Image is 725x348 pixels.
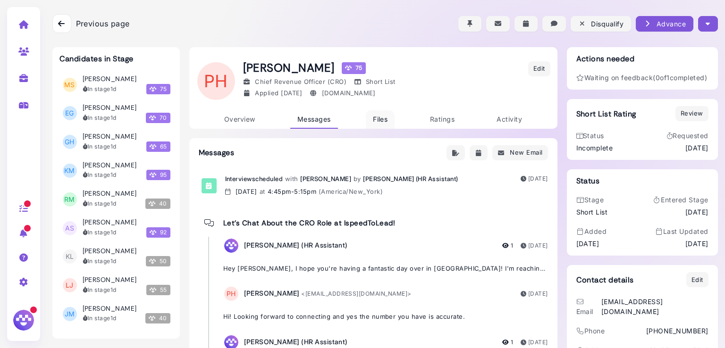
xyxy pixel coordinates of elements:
button: Disqualify [571,16,631,32]
span: KM [63,164,77,178]
div: Status [576,131,613,141]
img: Megan Score [150,229,156,236]
h3: Actions needed [576,54,635,63]
div: Disqualify [578,19,624,29]
span: PH [224,287,238,301]
div: [PERSON_NAME] [244,285,412,303]
div: Applied [243,89,303,98]
span: by [354,175,361,182]
div: 75 [342,62,366,74]
div: In stage [83,171,117,179]
span: EG [63,106,77,120]
div: - [268,187,383,197]
button: New Email [492,145,548,160]
div: In stage [83,257,117,265]
span: Overview [224,115,255,123]
time: Aug 20, 2025 [528,290,548,297]
time: [DATE] [685,239,708,249]
span: AS [63,221,77,235]
span: Previous page [76,18,130,29]
span: KL [63,249,77,264]
h3: [PERSON_NAME] [83,133,137,141]
div: Waiting on feedback ( 0 of 1 completed) [576,73,708,83]
img: Megan Score [149,315,155,322]
h3: Contact details [576,275,634,284]
div: Hi! Looking forward to connecting and yes the number you have is accurate. [223,312,548,322]
div: 1 [502,241,513,250]
div: Advance [643,19,686,29]
div: [PHONE_NUMBER] [646,326,708,336]
time: Aug 19, 2025 [281,89,303,97]
span: 95 [146,170,170,180]
div: Review [681,109,703,118]
time: 2025-09-10T17:33:35.288Z [110,85,117,92]
div: [DOMAIN_NAME] [310,89,376,98]
time: 4:45pm [268,188,291,195]
a: Overview [217,110,262,129]
a: Messages [290,110,338,129]
time: 2025-09-10T17:33:32.475Z [110,200,117,207]
span: 65 [146,141,170,152]
h3: Short List Rating [576,109,636,118]
div: Short List [354,77,396,87]
div: In stage [83,142,117,151]
h3: Messages [199,148,235,157]
span: 55 [146,285,170,295]
span: RM [63,192,77,207]
span: GH [63,135,77,149]
time: 2025-09-10T17:32:37.383Z [110,315,117,322]
h3: [PERSON_NAME] [83,305,137,313]
img: Megan Score [150,172,156,178]
p: Hey [PERSON_NAME], I hope you're having a fantastic day over in [GEOGRAPHIC_DATA]! I'm reaching o... [223,264,548,273]
span: MS [63,78,77,92]
button: Edit [686,272,708,287]
span: Activity [497,115,522,123]
div: Last Updated [655,226,708,236]
strong: [PERSON_NAME] [300,175,351,182]
div: In stage [83,114,117,122]
button: Review [675,106,708,121]
a: Previous page [52,14,130,33]
button: Edit [528,61,550,76]
h3: Status [576,176,600,185]
img: Megan Score [150,86,156,92]
span: 92 [146,227,170,238]
span: Messages [297,115,331,123]
span: 40 [145,313,170,323]
time: 2025-09-10T17:32:37.691Z [110,286,117,293]
span: with [285,175,298,182]
time: Aug 19, 2025 [528,242,548,249]
img: Megan Score [345,65,352,71]
h3: [PERSON_NAME] [83,75,137,83]
time: 5:15pm [294,188,316,195]
a: Activity [489,110,529,129]
span: Ratings [430,115,455,123]
span: ( America/New_York ) [319,188,383,195]
h3: [PERSON_NAME] [83,190,137,198]
h3: [PERSON_NAME] [83,276,137,284]
h3: [PERSON_NAME] [83,247,137,255]
div: Phone [576,326,605,336]
time: [DATE] [576,239,599,249]
time: Sep 10, 2025 [685,207,708,217]
div: [EMAIL_ADDRESS][DOMAIN_NAME] [601,297,708,316]
h3: [PERSON_NAME] [83,218,137,226]
h3: Candidates in Stage [59,54,134,63]
span: PH [197,62,235,100]
div: In stage [83,286,117,294]
a: Files [366,110,395,129]
div: Incomplete [576,143,613,153]
div: Edit [691,275,703,285]
div: New Email [497,148,543,158]
div: Edit [533,64,545,74]
time: 2025-09-10T17:33:34.914Z [110,114,117,121]
time: Aug 20, 2025 [528,339,548,346]
time: [DATE] [236,188,257,195]
span: Files [373,115,388,123]
strong: [PERSON_NAME] (HR Assistant) [363,175,458,182]
div: [PERSON_NAME] (HR Assistant) [244,237,348,255]
div: Email [576,297,599,316]
time: 2025-09-10T17:33:32.694Z [110,171,117,178]
img: Megan Score [149,200,155,207]
span: 75 [146,84,170,94]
